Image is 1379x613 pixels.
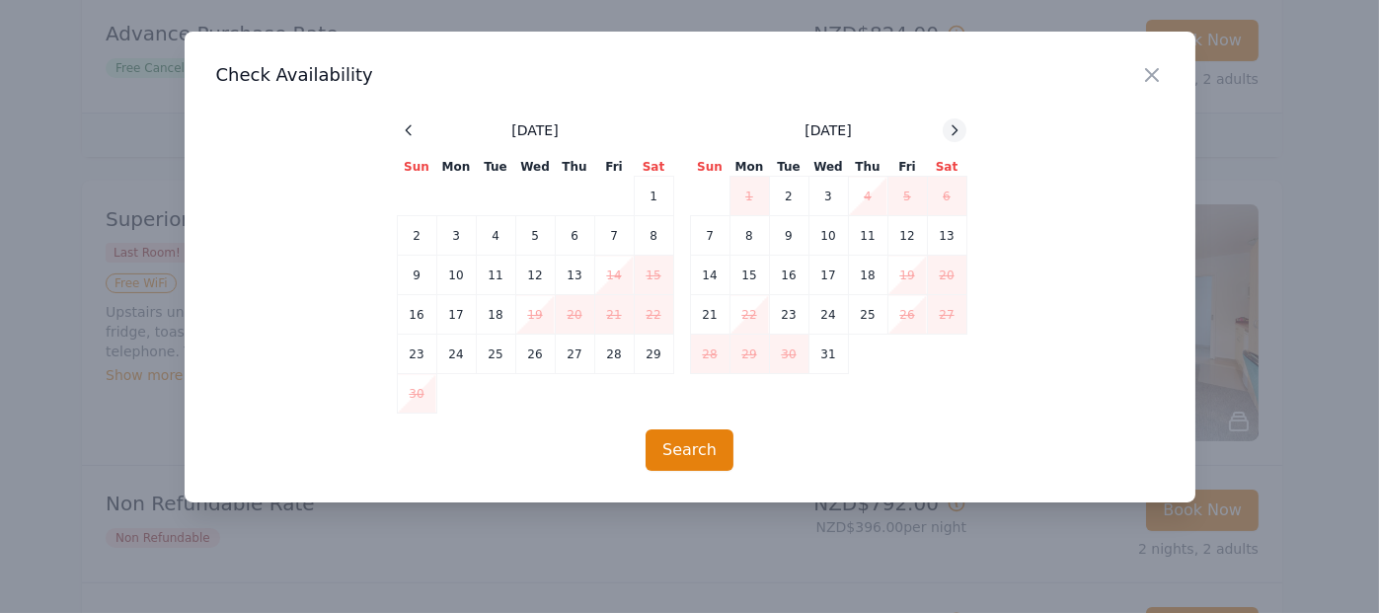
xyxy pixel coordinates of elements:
td: 23 [397,335,436,374]
td: 11 [848,216,887,256]
td: 26 [515,335,555,374]
td: 29 [729,335,769,374]
button: Search [646,429,733,471]
td: 7 [594,216,634,256]
td: 14 [690,256,729,295]
td: 27 [555,335,594,374]
td: 30 [397,374,436,414]
td: 15 [729,256,769,295]
td: 14 [594,256,634,295]
td: 30 [769,335,808,374]
td: 16 [397,295,436,335]
th: Fri [887,158,927,177]
td: 18 [848,256,887,295]
td: 1 [634,177,673,216]
td: 21 [594,295,634,335]
td: 31 [808,335,848,374]
td: 20 [927,256,966,295]
th: Thu [555,158,594,177]
span: [DATE] [511,120,558,140]
td: 18 [476,295,515,335]
td: 19 [887,256,927,295]
td: 12 [515,256,555,295]
td: 3 [808,177,848,216]
th: Mon [729,158,769,177]
th: Wed [515,158,555,177]
td: 1 [729,177,769,216]
td: 15 [634,256,673,295]
td: 20 [555,295,594,335]
td: 13 [927,216,966,256]
td: 22 [729,295,769,335]
th: Tue [769,158,808,177]
td: 28 [690,335,729,374]
span: [DATE] [804,120,851,140]
td: 28 [594,335,634,374]
th: Sun [397,158,436,177]
td: 4 [848,177,887,216]
td: 25 [848,295,887,335]
td: 27 [927,295,966,335]
td: 16 [769,256,808,295]
th: Sat [634,158,673,177]
td: 6 [927,177,966,216]
td: 3 [436,216,476,256]
td: 2 [769,177,808,216]
td: 21 [690,295,729,335]
th: Thu [848,158,887,177]
th: Mon [436,158,476,177]
td: 10 [808,216,848,256]
td: 23 [769,295,808,335]
td: 6 [555,216,594,256]
td: 5 [887,177,927,216]
th: Sat [927,158,966,177]
td: 29 [634,335,673,374]
td: 8 [729,216,769,256]
td: 10 [436,256,476,295]
td: 13 [555,256,594,295]
td: 9 [397,256,436,295]
td: 12 [887,216,927,256]
td: 2 [397,216,436,256]
td: 19 [515,295,555,335]
td: 8 [634,216,673,256]
th: Fri [594,158,634,177]
td: 17 [436,295,476,335]
h3: Check Availability [216,63,1164,87]
td: 17 [808,256,848,295]
th: Wed [808,158,848,177]
td: 9 [769,216,808,256]
td: 25 [476,335,515,374]
td: 5 [515,216,555,256]
td: 7 [690,216,729,256]
th: Tue [476,158,515,177]
td: 11 [476,256,515,295]
td: 22 [634,295,673,335]
td: 24 [808,295,848,335]
td: 24 [436,335,476,374]
th: Sun [690,158,729,177]
td: 26 [887,295,927,335]
td: 4 [476,216,515,256]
